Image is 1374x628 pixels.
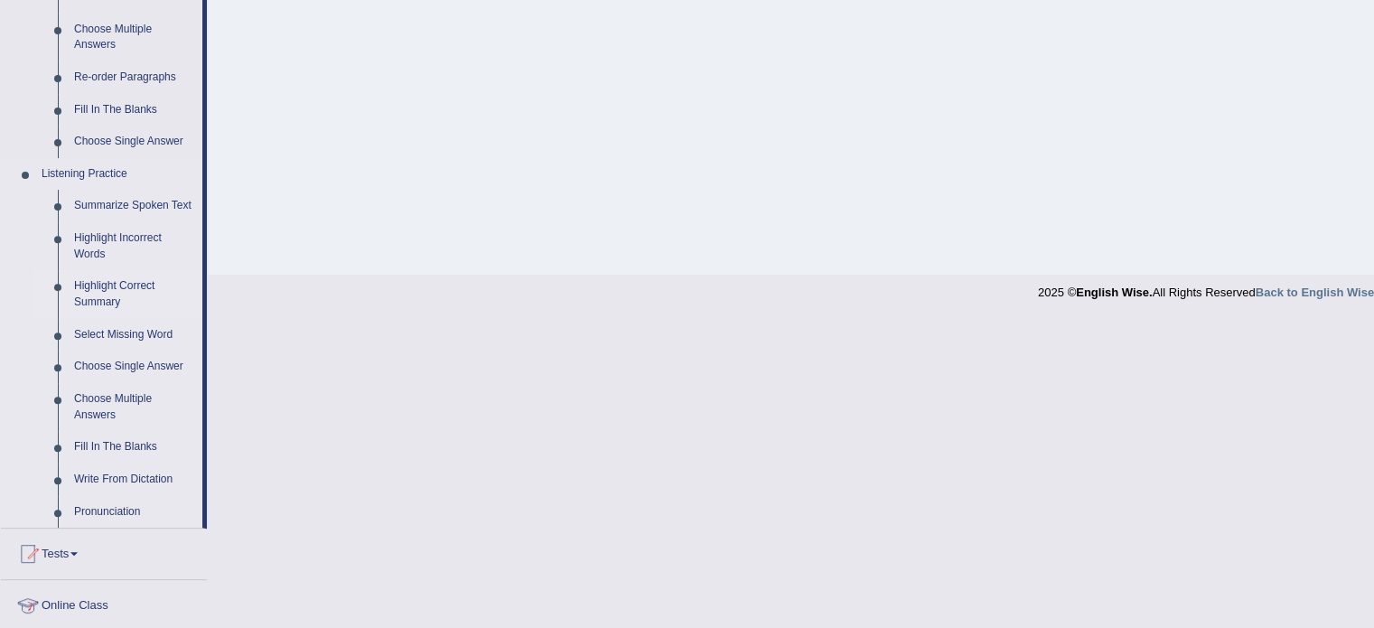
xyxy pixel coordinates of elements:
a: Choose Multiple Answers [66,383,202,431]
a: Tests [1,529,207,574]
a: Summarize Spoken Text [66,190,202,222]
div: 2025 © All Rights Reserved [1038,275,1374,301]
a: Write From Dictation [66,464,202,496]
a: Re-order Paragraphs [66,61,202,94]
a: Choose Multiple Answers [66,14,202,61]
a: Listening Practice [33,158,202,191]
a: Highlight Correct Summary [66,270,202,318]
a: Fill In The Blanks [66,431,202,464]
strong: English Wise. [1076,286,1152,299]
a: Choose Single Answer [66,351,202,383]
a: Back to English Wise [1256,286,1374,299]
a: Fill In The Blanks [66,94,202,127]
a: Select Missing Word [66,319,202,351]
a: Online Class [1,580,207,625]
a: Pronunciation [66,496,202,529]
a: Choose Single Answer [66,126,202,158]
a: Highlight Incorrect Words [66,222,202,270]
